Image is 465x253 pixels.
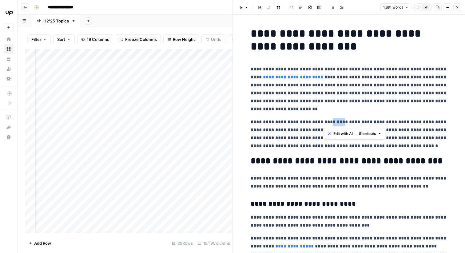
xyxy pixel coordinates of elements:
[383,5,403,10] span: 1,891 words
[325,130,355,138] button: Edit with AI
[57,36,65,42] span: Sort
[4,5,14,20] button: Workspace: Upwork
[359,131,376,136] span: Shortcuts
[116,34,161,44] button: Freeze Columns
[31,15,81,27] a: H2'25 Topics
[211,36,221,42] span: Undo
[4,74,14,84] a: Settings
[25,238,55,248] button: Add Row
[380,3,411,11] button: 1,891 words
[31,36,41,42] span: Filter
[195,238,232,248] div: 19/19 Columns
[333,131,353,136] span: Edit with AI
[4,44,14,54] a: Browse
[77,34,113,44] button: 19 Columns
[53,34,75,44] button: Sort
[87,36,109,42] span: 19 Columns
[169,238,195,248] div: 29 Rows
[4,64,14,74] a: Usage
[34,240,51,246] span: Add Row
[4,123,13,132] div: What's new?
[356,130,384,138] button: Shortcuts
[27,34,51,44] button: Filter
[43,18,69,24] div: H2'25 Topics
[201,34,225,44] button: Undo
[125,36,157,42] span: Freeze Columns
[4,113,14,122] a: AirOps Academy
[173,36,195,42] span: Row Height
[4,122,14,132] button: What's new?
[163,34,199,44] button: Row Height
[4,132,14,142] button: Help + Support
[4,7,15,18] img: Upwork Logo
[4,34,14,44] a: Home
[4,54,14,64] a: Your Data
